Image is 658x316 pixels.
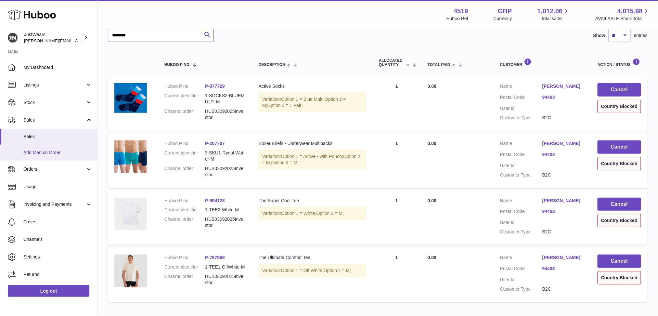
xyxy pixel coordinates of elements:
[595,7,650,22] a: 4,015.98 AVAILABLE Stock Total
[494,16,512,22] div: Currency
[164,198,205,204] dt: Huboo P no
[281,154,343,159] span: Option 1 = Active - with Pouch;
[542,140,585,147] a: [PERSON_NAME]
[205,255,225,260] a: P-797969
[598,157,641,170] div: Country Blocked
[598,100,641,113] div: Country Blocked
[500,163,542,169] dt: User Id
[23,64,92,71] span: My Dashboard
[259,140,366,147] div: Boxer Briefs - Underwear Multipacks
[498,7,512,16] strong: GBP
[542,94,585,100] a: 94403
[500,277,542,283] dt: User Id
[205,93,246,105] dd: 1-SOCKS2-BLUEMULTI-M
[23,219,92,225] span: Cases
[259,198,366,204] div: The Super Cool Tee
[164,63,189,67] span: Huboo P no
[205,207,246,213] dd: 1-TEE2-White-M
[267,103,303,108] span: Option 3 = 1 Pair;
[8,33,18,43] img: josh@just-wears.com
[500,219,542,226] dt: User Id
[598,214,641,227] div: Country Blocked
[114,255,147,287] img: 45191686914173.png
[372,248,421,302] td: 1
[617,7,643,16] span: 4,015.98
[598,255,641,268] button: Cancel
[205,273,246,286] dd: HUB03092025Investor
[164,207,205,213] dt: Current identifier
[259,83,366,89] div: Active Socks
[542,83,585,89] a: [PERSON_NAME]
[259,150,366,169] div: Variation:
[372,191,421,245] td: 1
[24,38,130,43] span: [PERSON_NAME][EMAIL_ADDRESS][DOMAIN_NAME]
[446,16,468,22] div: Huboo Ref
[205,216,246,229] dd: HUB03092025Investor
[259,207,366,220] div: Variation:
[542,229,585,235] dd: B2C
[164,216,205,229] dt: Channel order
[23,254,92,260] span: Settings
[500,208,542,216] dt: Postal Code
[454,7,468,16] strong: 4519
[542,208,585,215] a: 94403
[598,271,641,284] div: Country Blocked
[316,211,344,216] span: Option 2 = M;
[428,198,436,203] span: 0.00
[500,198,542,205] dt: Name
[114,140,147,173] img: 45191694703492.png
[281,211,316,216] span: Option 1 = White;
[164,83,205,89] dt: Huboo P no
[428,141,436,146] span: 0.00
[634,33,648,39] span: entries
[500,83,542,91] dt: Name
[598,140,641,154] button: Cancel
[379,59,405,67] span: ALLOCATED Quantity
[24,32,83,44] div: JustWears
[372,77,421,131] td: 1
[542,198,585,204] a: [PERSON_NAME]
[595,16,650,22] span: AVAILABLE Stock Total
[23,99,85,106] span: Stock
[271,160,299,165] span: Option 3 = M;
[542,266,585,272] a: 94403
[537,7,570,22] a: 1,012.06 Total sales
[114,83,147,112] img: 45191697208122.png
[500,286,542,292] dt: Customer Type
[500,151,542,159] dt: Postal Code
[205,150,246,162] dd: 3-SKU1-Rydal Water-M
[23,184,92,190] span: Usage
[259,264,366,277] div: Variation:
[164,108,205,121] dt: Channel order
[428,84,436,89] span: 0.00
[542,115,585,121] dd: B2C
[205,264,246,270] dd: 1-TEE1-OffWhite-M
[205,141,225,146] a: P-207707
[259,63,285,67] span: Description
[500,94,542,102] dt: Postal Code
[500,255,542,262] dt: Name
[324,268,351,273] span: Option 2 = M;
[205,84,225,89] a: P-877729
[114,198,147,230] img: 45191719494218.jpg
[23,236,92,243] span: Channels
[164,150,205,162] dt: Current identifier
[259,255,366,261] div: The Ultimate Comfort Tee
[500,115,542,121] dt: Customer Type
[23,271,92,278] span: Returns
[281,97,325,102] span: Option 1 = Blue Multi;
[500,105,542,112] dt: User Id
[598,83,641,97] button: Cancel
[205,165,246,178] dd: HUB03092025Investor
[262,154,360,165] span: Option 2 = M;
[8,285,89,297] a: Log out
[164,264,205,270] dt: Current identifier
[281,268,324,273] span: Option 1 = Off White;
[541,16,570,22] span: Total sales
[428,255,436,260] span: 0.00
[23,82,85,88] span: Listings
[542,255,585,261] a: [PERSON_NAME]
[164,140,205,147] dt: Huboo P no
[500,229,542,235] dt: Customer Type
[205,108,246,121] dd: HUB03092025Investor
